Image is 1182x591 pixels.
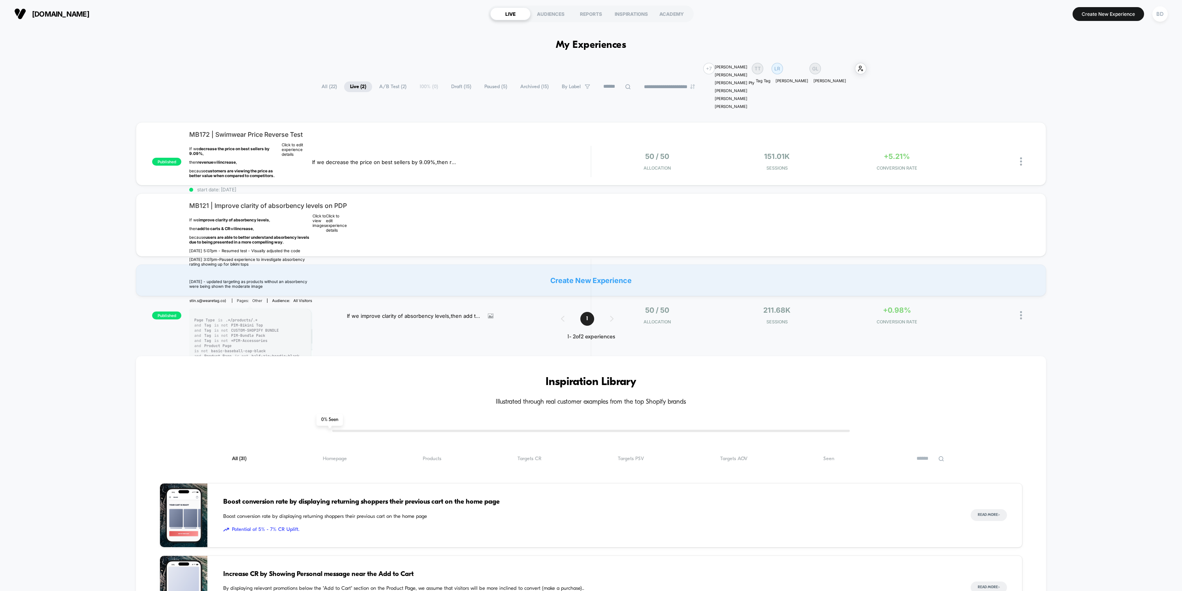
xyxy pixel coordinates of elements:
[1073,7,1144,21] button: Create New Experience
[189,130,591,138] span: MB172 | Swimwear Price Reverse Test
[644,165,671,171] span: Allocation
[884,152,910,160] span: +5.21%
[703,63,715,74] div: + 7
[571,8,611,20] div: REPORTS
[199,217,269,222] strong: improve clarity of absorbency levels
[344,81,372,92] span: Live ( 2 )
[312,213,326,418] div: Click to view images
[189,146,269,156] strong: decrease the price on best sellers by 9.09%
[253,226,254,231] span: ,
[347,313,482,319] span: If we improve clarity of absorbency levels,then add to carts & CR will increase,because users are...
[217,257,219,262] strong: -
[32,10,89,18] span: [DOMAIN_NAME]
[774,66,780,72] p: LR
[160,376,1022,389] h3: Inspiration Library
[223,569,955,580] span: Increase CR by Showing Personal message near the Add to Cart
[189,187,591,193] span: start date: [DATE]
[269,217,270,222] span: ,
[189,235,205,240] span: because
[618,456,644,462] span: Targets PSV
[719,165,835,171] span: Sessions
[839,319,955,325] span: CONVERSION RATE
[823,456,834,462] span: Seen
[14,8,26,20] img: Visually logo
[715,63,755,110] div: [PERSON_NAME] [PERSON_NAME] [PERSON_NAME] Pty [PERSON_NAME] [PERSON_NAME] [PERSON_NAME]
[189,226,198,231] span: then
[160,398,1022,406] h4: Illustrated through real customer examples from the top Shopify brands
[611,8,651,20] div: INSPIRATIONS
[1152,6,1168,22] div: BD
[1150,6,1170,22] button: BD
[644,319,671,325] span: Allocation
[326,213,347,418] div: Click to edit experience details
[189,146,199,151] span: If we
[580,312,594,326] span: 1
[239,456,247,461] span: ( 31 )
[203,151,204,156] span: ,
[812,66,819,72] p: GL
[236,226,253,231] strong: increase
[883,306,911,314] span: +0.98%
[775,78,808,83] p: [PERSON_NAME]
[839,165,955,171] span: CONVERSION RATE
[1020,311,1022,319] img: close
[490,8,531,20] div: LIVE
[764,152,790,160] span: 151.01k
[136,264,1046,296] div: Create New Experience
[312,159,459,165] span: If we decrease the price on best sellers by 9.09%,then revenue will increase,because customers ar...
[189,235,309,244] strong: users are able to better understand absorbency levels due to being presented in a more compelling...
[316,414,343,426] span: 0 % Seen
[152,158,181,166] span: published
[756,78,770,83] p: Tag Tag
[198,226,230,231] strong: add to carts & CR
[198,160,213,164] strong: revenue
[230,226,236,231] span: will
[690,84,695,89] img: end
[720,456,747,462] span: Targets AOV
[562,84,581,90] span: By Label
[478,81,513,92] span: Paused ( 5 )
[213,160,219,164] span: will
[514,81,555,92] span: Archived ( 15 )
[755,66,761,72] p: TT
[518,456,542,462] span: Targets CR
[232,456,247,462] span: All
[189,168,205,173] span: because
[323,456,347,462] span: Homepage
[645,306,669,314] span: 50 / 50
[645,152,669,160] span: 50 / 50
[373,81,412,92] span: A/B Test ( 2 )
[1020,157,1022,166] img: close
[553,334,629,340] div: 1 - 2 of 2 experiences
[152,312,181,319] span: published
[423,456,441,462] span: Products
[282,142,312,182] div: Click to edit experience details
[189,202,591,210] span: MB121 | Improve clarity of absorbency levels on PDP
[189,248,312,253] p: [DATE] 5:07pm - Resumed test - Visually adjusted the code
[12,8,92,20] button: [DOMAIN_NAME]
[223,497,955,507] span: Boost conversion rate by displaying returning shoppers their previous cart on the home page
[316,81,343,92] span: All ( 22 )
[189,257,312,266] p: [DATE] 3:07pm Paused experience to investigate absorbency rating showing up for bikini tops
[223,526,955,534] span: Potential of 5% - 7% CR Uplift.
[971,509,1007,521] button: Read More>
[531,8,571,20] div: AUDIENCES
[445,81,477,92] span: Draft ( 15 )
[236,160,237,164] span: ,
[813,78,846,83] p: [PERSON_NAME]
[189,168,275,178] strong: customers are viewing the price as better value when compared to competitors.
[651,8,692,20] div: ACADEMY
[160,483,207,547] img: Boost conversion rate by displaying returning shoppers their previous cart on the home page
[719,319,835,325] span: Sessions
[556,40,627,51] h1: My Experiences
[219,160,236,164] strong: increase
[223,513,955,521] span: Boost conversion rate by displaying returning shoppers their previous cart on the home page
[189,217,199,222] span: If we
[189,160,198,164] span: then
[763,306,791,314] span: 211.68k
